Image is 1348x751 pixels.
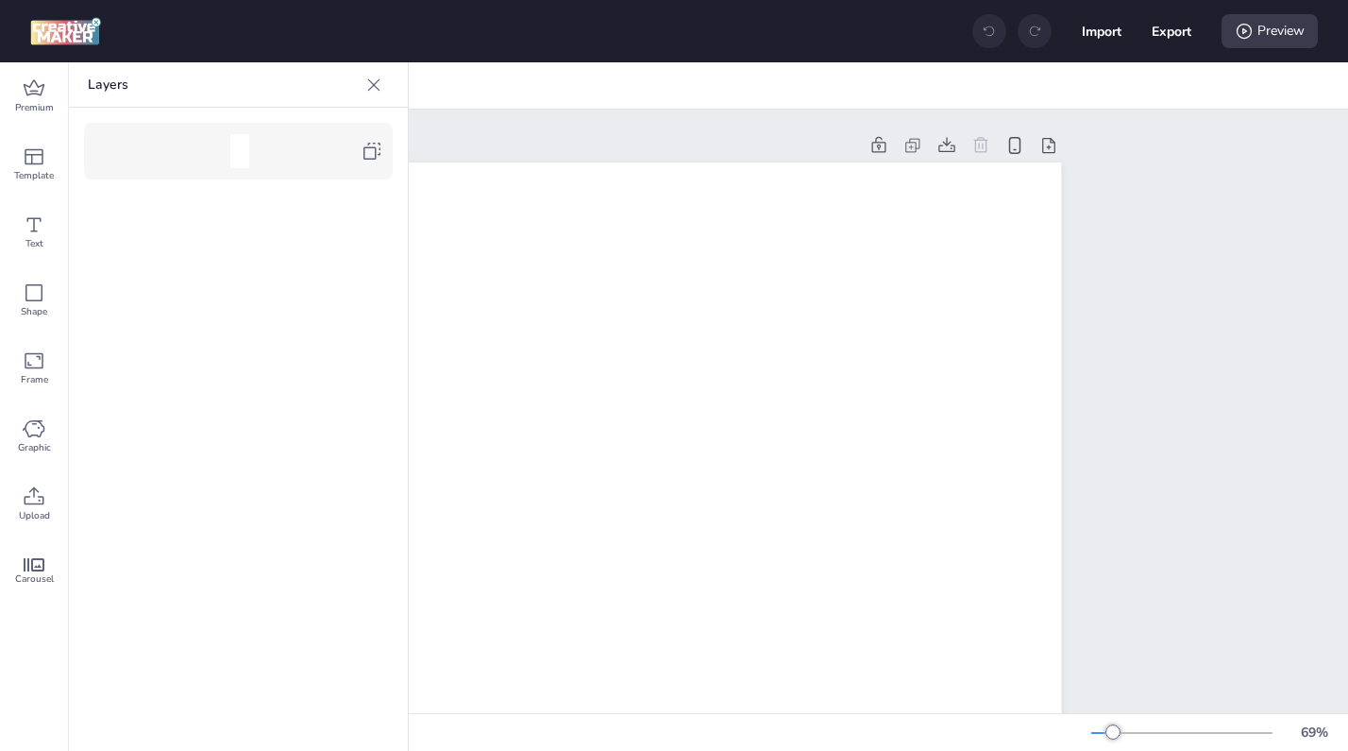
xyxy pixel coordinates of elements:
span: Upload [19,508,50,523]
img: logo Creative Maker [30,17,101,45]
span: Shape [21,304,47,319]
button: Export [1152,11,1191,51]
span: Frame [21,372,48,387]
span: Premium [15,100,54,115]
span: Text [25,236,43,251]
div: Page 1 [356,136,857,156]
button: Import [1082,11,1121,51]
span: Graphic [18,440,51,455]
span: Carousel [15,572,54,587]
p: Layers [88,62,359,108]
div: 69 % [1291,723,1337,742]
span: Template [14,168,54,183]
div: Preview [1222,14,1318,48]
